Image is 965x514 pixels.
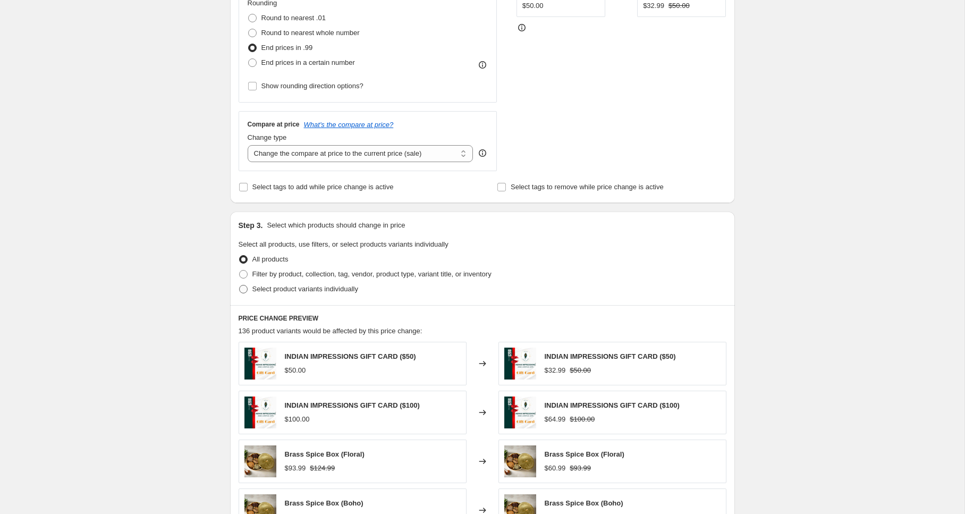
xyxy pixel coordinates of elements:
[239,314,726,323] h6: PRICE CHANGE PREVIEW
[504,348,536,380] img: Gift_Card_200_80x.jpg
[244,445,276,477] img: Brass_Spice_Box_2_80x.png
[285,352,416,360] span: INDIAN IMPRESSIONS GIFT CARD ($50)
[267,220,405,231] p: Select which products should change in price
[304,121,394,129] button: What's the compare at price?
[285,414,310,425] div: $100.00
[285,401,420,409] span: INDIAN IMPRESSIONS GIFT CARD ($100)
[248,120,300,129] h3: Compare at price
[668,1,690,11] strike: $50.00
[252,255,289,263] span: All products
[285,365,306,376] div: $50.00
[477,148,488,158] div: help
[239,327,422,335] span: 136 product variants would be affected by this price change:
[261,14,326,22] span: Round to nearest .01
[244,348,276,380] img: Gift_Card_200_80x.jpg
[545,401,680,409] span: INDIAN IMPRESSIONS GIFT CARD ($100)
[252,183,394,191] span: Select tags to add while price change is active
[570,414,595,425] strike: $100.00
[261,29,360,37] span: Round to nearest whole number
[545,463,566,474] div: $60.99
[310,463,335,474] strike: $124.99
[643,1,664,11] div: $32.99
[248,133,287,141] span: Change type
[545,352,676,360] span: INDIAN IMPRESSIONS GIFT CARD ($50)
[261,58,355,66] span: End prices in a certain number
[252,285,358,293] span: Select product variants individually
[285,463,306,474] div: $93.99
[261,82,363,90] span: Show rounding direction options?
[511,183,664,191] span: Select tags to remove while price change is active
[261,44,313,52] span: End prices in .99
[239,220,263,231] h2: Step 3.
[545,450,624,458] span: Brass Spice Box (Floral)
[504,445,536,477] img: Brass_Spice_Box_2_80x.png
[545,499,623,507] span: Brass Spice Box (Boho)
[545,414,566,425] div: $64.99
[522,1,544,11] div: $50.00
[504,397,536,428] img: Gift_Card_200_80x.jpg
[570,463,591,474] strike: $93.99
[239,240,448,248] span: Select all products, use filters, or select products variants individually
[285,499,363,507] span: Brass Spice Box (Boho)
[252,270,492,278] span: Filter by product, collection, tag, vendor, product type, variant title, or inventory
[285,450,365,458] span: Brass Spice Box (Floral)
[545,365,566,376] div: $32.99
[570,365,591,376] strike: $50.00
[244,397,276,428] img: Gift_Card_200_80x.jpg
